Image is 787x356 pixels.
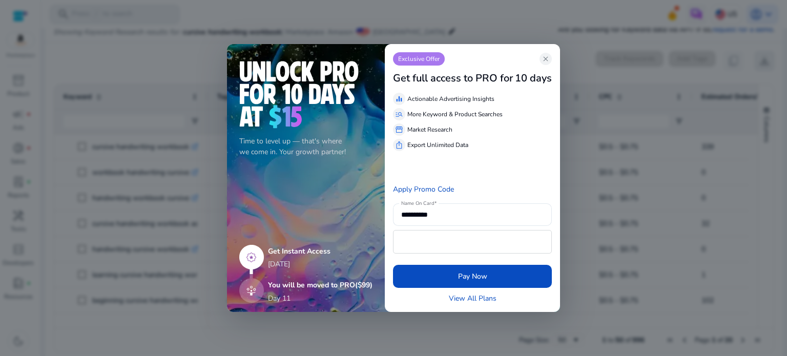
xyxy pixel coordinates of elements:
h5: You will be moved to PRO [268,281,372,290]
span: Pay Now [458,271,487,282]
p: Time to level up — that's where we come in. Your growth partner! [239,136,372,157]
iframe: Secure payment input frame [399,232,546,252]
h3: Get full access to PRO for [393,72,513,85]
span: manage_search [395,110,403,118]
mat-label: Name On Card [401,200,434,207]
span: ($99) [355,280,372,290]
h5: Get Instant Access [268,247,372,256]
p: Day 11 [268,293,291,304]
a: Apply Promo Code [393,184,454,194]
button: Pay Now [393,265,552,288]
p: Exclusive Offer [393,52,445,66]
span: close [542,55,550,63]
span: storefront [395,125,403,134]
p: More Keyword & Product Searches [407,110,503,119]
span: ios_share [395,141,403,149]
p: Actionable Advertising Insights [407,94,494,103]
p: [DATE] [268,259,372,269]
p: Export Unlimited Data [407,140,468,150]
span: equalizer [395,95,403,103]
h3: 10 days [515,72,552,85]
a: View All Plans [449,293,496,304]
p: Market Research [407,125,452,134]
